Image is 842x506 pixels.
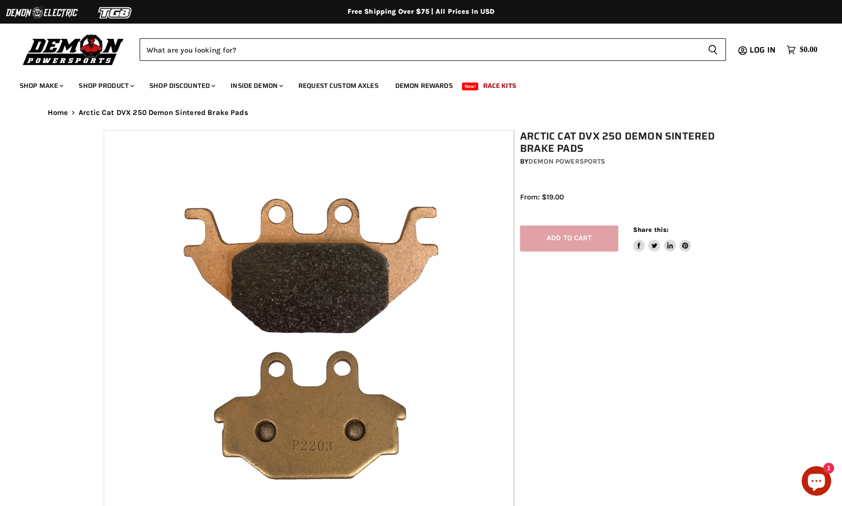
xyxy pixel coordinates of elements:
[633,225,692,252] aside: Share this:
[782,43,822,57] a: $0.00
[388,76,460,96] a: Demon Rewards
[520,193,564,201] span: From: $19.00
[745,46,782,55] a: Log in
[800,45,817,55] span: $0.00
[48,109,68,117] a: Home
[462,83,479,90] span: New!
[12,76,69,96] a: Shop Make
[520,130,744,155] h1: Arctic Cat DVX 250 Demon Sintered Brake Pads
[291,76,386,96] a: Request Custom Axles
[28,109,814,117] nav: Breadcrumbs
[12,72,815,96] ul: Main menu
[750,44,776,56] span: Log in
[5,3,79,22] img: Demon Electric Logo 2
[223,76,289,96] a: Inside Demon
[633,226,668,233] span: Share this:
[799,466,834,498] inbox-online-store-chat: Shopify online store chat
[476,76,523,96] a: Race Kits
[71,76,140,96] a: Shop Product
[28,7,814,16] div: Free Shipping Over $75 | All Prices In USD
[79,3,152,22] img: TGB Logo 2
[142,76,221,96] a: Shop Discounted
[20,32,127,67] img: Demon Powersports
[520,156,744,167] div: by
[140,38,700,61] input: Search
[700,38,726,61] button: Search
[528,157,605,166] a: Demon Powersports
[140,38,726,61] form: Product
[79,109,248,117] span: Arctic Cat DVX 250 Demon Sintered Brake Pads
